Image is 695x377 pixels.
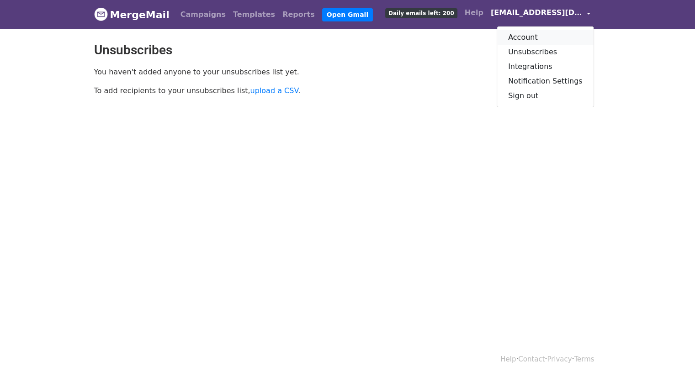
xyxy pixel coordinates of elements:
[497,45,594,59] a: Unsubscribes
[649,333,695,377] iframe: Chat Widget
[518,355,545,363] a: Contact
[497,74,594,89] a: Notification Settings
[385,8,457,18] span: Daily emails left: 200
[461,4,487,22] a: Help
[94,7,108,21] img: MergeMail logo
[497,59,594,74] a: Integrations
[574,355,594,363] a: Terms
[279,5,318,24] a: Reports
[491,7,582,18] span: [EMAIL_ADDRESS][DOMAIN_NAME]
[497,30,594,45] a: Account
[487,4,594,25] a: [EMAIL_ADDRESS][DOMAIN_NAME]
[382,4,461,22] a: Daily emails left: 200
[547,355,572,363] a: Privacy
[94,5,170,24] a: MergeMail
[94,42,601,58] h2: Unsubscribes
[322,8,373,21] a: Open Gmail
[94,67,341,77] p: You haven't added anyone to your unsubscribes list yet.
[500,355,516,363] a: Help
[94,86,341,95] p: To add recipients to your unsubscribes list, .
[497,89,594,103] a: Sign out
[229,5,279,24] a: Templates
[497,26,594,107] div: [EMAIL_ADDRESS][DOMAIN_NAME]
[250,86,298,95] a: upload a CSV
[177,5,229,24] a: Campaigns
